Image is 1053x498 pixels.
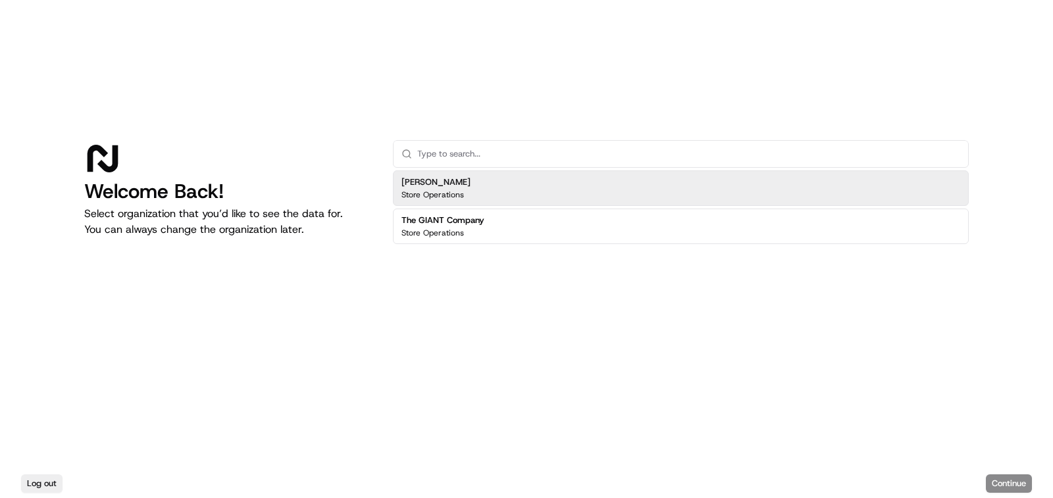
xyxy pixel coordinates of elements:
h2: [PERSON_NAME] [401,176,471,188]
p: Store Operations [401,189,464,200]
p: Store Operations [401,228,464,238]
h2: The GIANT Company [401,214,484,226]
div: Suggestions [393,168,969,247]
h1: Welcome Back! [84,180,372,203]
p: Select organization that you’d like to see the data for. You can always change the organization l... [84,206,372,237]
input: Type to search... [417,141,960,167]
button: Log out [21,474,63,493]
